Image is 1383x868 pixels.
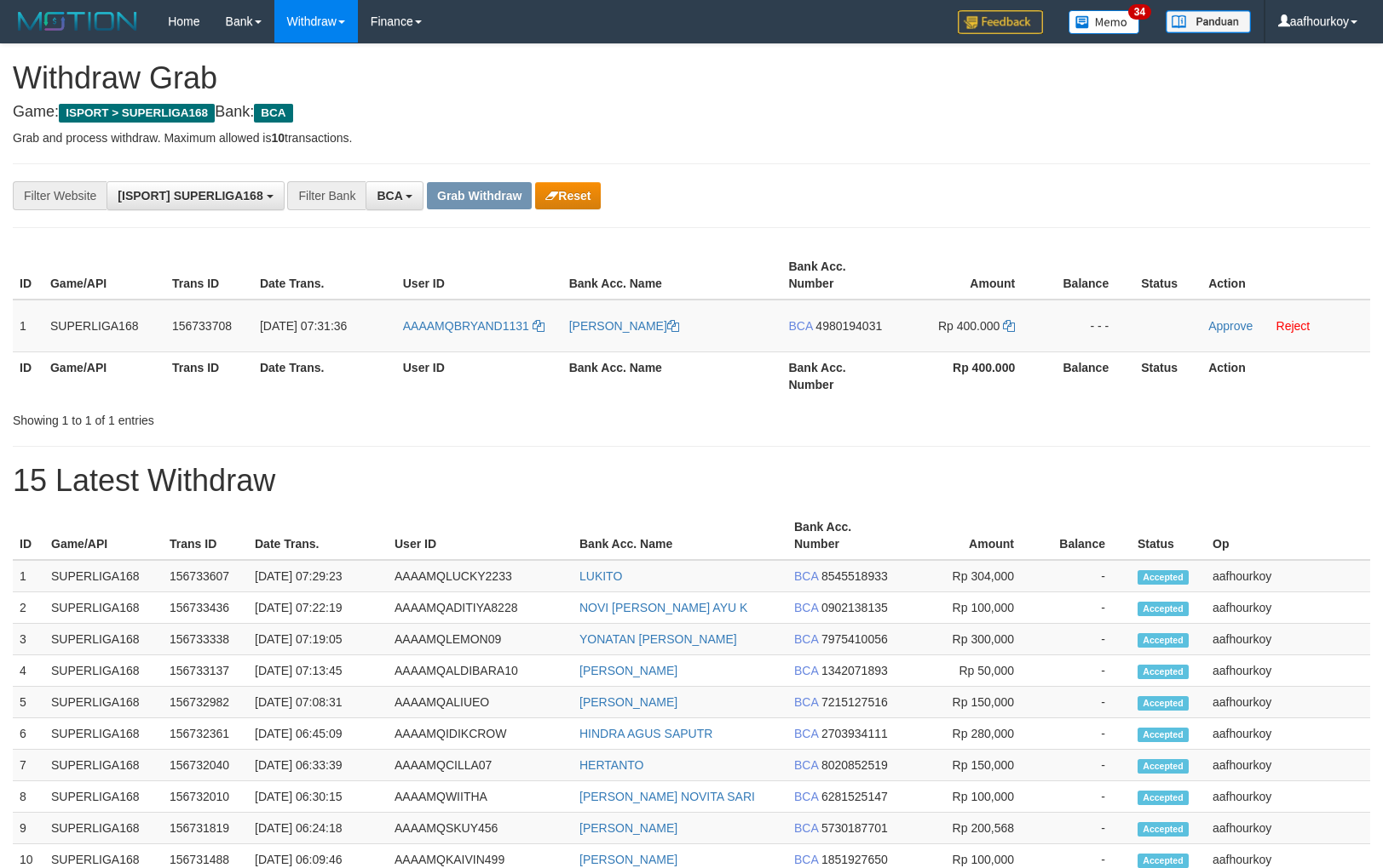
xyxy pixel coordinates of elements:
span: BCA [794,695,818,709]
td: SUPERLIGA168 [44,750,163,781]
td: AAAAMQLEMON09 [388,624,573,655]
td: aafhourkoy [1206,781,1370,813]
th: Bank Acc. Name [573,511,787,560]
td: [DATE] 07:29:23 [248,560,388,592]
th: Bank Acc. Number [781,251,900,300]
span: [DATE] 07:31:36 [260,319,347,333]
a: [PERSON_NAME] [579,664,677,677]
span: Accepted [1138,665,1189,679]
td: - [1040,560,1131,592]
td: aafhourkoy [1206,687,1370,718]
th: Status [1134,251,1201,300]
td: Rp 50,000 [902,655,1040,687]
span: BCA [788,319,812,333]
th: Date Trans. [253,351,396,400]
button: BCA [366,181,424,210]
span: BCA [377,189,402,203]
a: [PERSON_NAME] NOVITA SARI [579,790,755,803]
td: SUPERLIGA168 [44,592,163,624]
td: AAAAMQADITIYA8228 [388,592,573,624]
td: 156732040 [163,750,248,781]
td: - [1040,813,1131,844]
td: [DATE] 07:13:45 [248,655,388,687]
span: BCA [794,758,818,772]
td: - [1040,592,1131,624]
th: ID [13,251,43,300]
td: - [1040,718,1131,750]
span: 156733708 [172,319,232,333]
td: Rp 100,000 [902,781,1040,813]
td: SUPERLIGA168 [43,300,165,352]
a: AAAAMQBRYAND1131 [403,319,545,333]
span: Accepted [1138,570,1189,585]
td: AAAAMQALIUEO [388,687,573,718]
td: - [1040,687,1131,718]
a: HINDRA AGUS SAPUTR [579,727,712,740]
img: Button%20Memo.svg [1069,10,1140,34]
td: AAAAMQLUCKY2233 [388,560,573,592]
td: - [1040,781,1131,813]
td: [DATE] 07:22:19 [248,592,388,624]
span: Copy 8020852519 to clipboard [821,758,888,772]
td: AAAAMQALDIBARA10 [388,655,573,687]
th: Game/API [43,251,165,300]
a: [PERSON_NAME] [579,821,677,835]
a: HERTANTO [579,758,643,772]
th: Date Trans. [253,251,396,300]
td: - [1040,655,1131,687]
th: Action [1201,351,1370,400]
a: YONATAN [PERSON_NAME] [579,632,737,646]
th: Amount [900,251,1040,300]
td: 156731819 [163,813,248,844]
th: Balance [1040,251,1134,300]
td: 1 [13,300,43,352]
h1: 15 Latest Withdraw [13,464,1370,498]
td: 7 [13,750,44,781]
td: AAAAMQWIITHA [388,781,573,813]
th: Status [1131,511,1206,560]
td: [DATE] 06:30:15 [248,781,388,813]
a: [PERSON_NAME] [569,319,679,333]
td: 1 [13,560,44,592]
td: 156733137 [163,655,248,687]
img: panduan.png [1166,10,1251,33]
span: BCA [794,727,818,740]
span: BCA [794,821,818,835]
td: aafhourkoy [1206,592,1370,624]
th: Bank Acc. Name [562,251,782,300]
span: AAAAMQBRYAND1131 [403,319,529,333]
h1: Withdraw Grab [13,61,1370,95]
a: Approve [1208,319,1253,333]
td: 8 [13,781,44,813]
span: Copy 2703934111 to clipboard [821,727,888,740]
td: AAAAMQCILLA07 [388,750,573,781]
th: Bank Acc. Number [781,351,900,400]
span: BCA [254,104,292,123]
td: aafhourkoy [1206,624,1370,655]
th: Bank Acc. Number [787,511,902,560]
td: [DATE] 07:19:05 [248,624,388,655]
td: SUPERLIGA168 [44,718,163,750]
span: BCA [794,569,818,583]
th: Trans ID [163,511,248,560]
th: User ID [396,351,562,400]
span: Copy 5730187701 to clipboard [821,821,888,835]
img: MOTION_logo.png [13,9,142,34]
span: Copy 7975410056 to clipboard [821,632,888,646]
span: ISPORT > SUPERLIGA168 [59,104,215,123]
span: BCA [794,853,818,866]
td: 9 [13,813,44,844]
td: SUPERLIGA168 [44,624,163,655]
th: Op [1206,511,1370,560]
a: Reject [1276,319,1311,333]
span: Copy 1342071893 to clipboard [821,664,888,677]
th: Bank Acc. Name [562,351,782,400]
button: Reset [535,182,601,209]
h4: Game: Bank: [13,104,1370,121]
div: Showing 1 to 1 of 1 entries [13,405,563,429]
strong: 10 [271,131,285,145]
td: Rp 150,000 [902,687,1040,718]
span: BCA [794,664,818,677]
td: Rp 150,000 [902,750,1040,781]
td: [DATE] 06:24:18 [248,813,388,844]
